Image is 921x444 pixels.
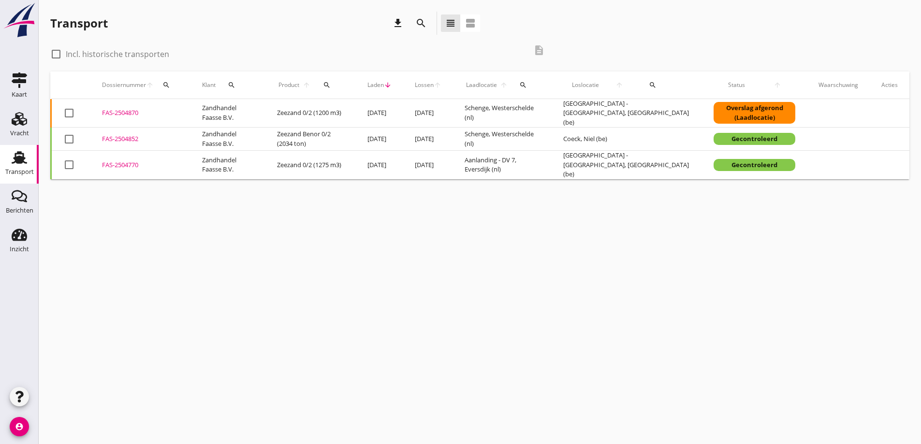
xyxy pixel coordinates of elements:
i: arrow_upward [607,81,632,89]
label: Incl. historische transporten [66,49,169,59]
td: Zeezand 0/2 (1275 m3) [265,151,356,179]
div: FAS-2504852 [102,134,179,144]
i: arrow_upward [434,81,441,89]
td: [DATE] [403,128,453,151]
div: Gecontroleerd [714,133,795,145]
i: account_circle [10,417,29,436]
div: Gecontroleerd [714,159,795,172]
i: search [162,81,170,89]
i: arrow_downward [384,81,392,89]
td: Zandhandel Faasse B.V. [190,99,265,128]
span: Dossiernummer [102,81,146,89]
span: Laden [367,81,384,89]
td: [GEOGRAPHIC_DATA] - [GEOGRAPHIC_DATA], [GEOGRAPHIC_DATA] (be) [552,99,702,128]
div: Klant [202,73,254,97]
i: arrow_upward [759,81,795,89]
div: Waarschuwing [819,81,858,89]
div: Overslag afgerond (Laadlocatie) [714,102,795,124]
i: search [323,81,331,89]
div: Vracht [10,130,29,136]
td: [DATE] [356,128,403,151]
img: logo-small.a267ee39.svg [2,2,37,38]
span: Status [714,81,759,89]
td: Zeezand Benor 0/2 (2034 ton) [265,128,356,151]
td: [GEOGRAPHIC_DATA] - [GEOGRAPHIC_DATA], [GEOGRAPHIC_DATA] (be) [552,151,702,179]
i: arrow_upward [498,81,509,89]
td: Zandhandel Faasse B.V. [190,128,265,151]
i: download [392,17,404,29]
div: FAS-2504870 [102,108,179,118]
i: arrow_upward [301,81,312,89]
i: search [649,81,657,89]
td: [DATE] [356,99,403,128]
div: Berichten [6,207,33,214]
i: search [228,81,235,89]
div: Kaart [12,91,27,98]
td: Coeck, Niel (be) [552,128,702,151]
td: Schenge, Westerschelde (nl) [453,128,552,151]
div: Transport [50,15,108,31]
i: view_headline [445,17,456,29]
td: Aanlanding - DV 7, Eversdijk (nl) [453,151,552,179]
span: Loslocatie [563,81,607,89]
td: Zandhandel Faasse B.V. [190,151,265,179]
span: Lossen [415,81,434,89]
i: search [519,81,527,89]
span: Laadlocatie [465,81,498,89]
div: FAS-2504770 [102,160,179,170]
i: search [415,17,427,29]
i: view_agenda [465,17,476,29]
div: Inzicht [10,246,29,252]
td: Schenge, Westerschelde (nl) [453,99,552,128]
td: [DATE] [356,151,403,179]
i: arrow_upward [146,81,154,89]
div: Transport [5,169,34,175]
td: [DATE] [403,151,453,179]
div: Acties [881,81,898,89]
td: [DATE] [403,99,453,128]
span: Product [277,81,301,89]
td: Zeezand 0/2 (1200 m3) [265,99,356,128]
